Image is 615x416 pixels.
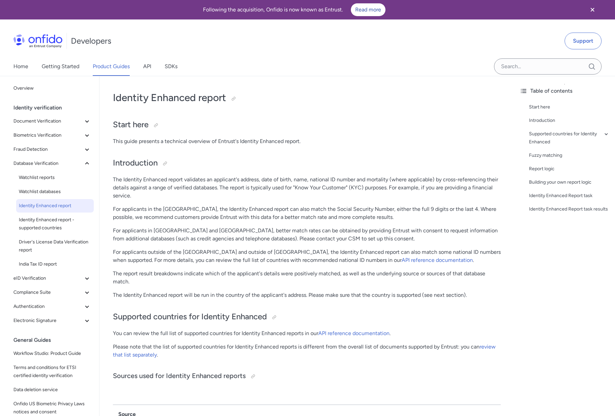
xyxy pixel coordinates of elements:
[16,235,94,257] a: Driver's License Data Verification report
[11,82,94,95] a: Overview
[13,303,83,311] span: Authentication
[13,84,91,92] span: Overview
[16,171,94,184] a: Watchlist reports
[494,58,602,75] input: Onfido search input field
[113,343,501,359] p: Please note that the list of supported countries for Identity Enhanced reports is different from ...
[11,143,94,156] button: Fraud Detection
[113,205,501,221] p: For applicants in the [GEOGRAPHIC_DATA], the Identity Enhanced report can also match the Social S...
[529,192,610,200] a: Identity Enhanced Report task
[13,350,91,358] span: Workflow Studio: Product Guide
[16,258,94,271] a: India Tax ID report
[13,145,83,153] span: Fraud Detection
[19,260,91,268] span: India Tax ID report
[143,57,151,76] a: API
[113,248,501,264] p: For applicants outside of the [GEOGRAPHIC_DATA] and outside of [GEOGRAPHIC_DATA], the Identity En...
[13,364,91,380] span: Terms and conditions for ETSI certified identity verification
[529,151,610,159] a: Fuzzy matching
[11,347,94,360] a: Workflow Studio: Product Guide
[11,129,94,142] button: Biometrics Verification
[113,329,501,337] p: You can review the full list of supported countries for Identity Enhanced reports in our .
[13,159,83,168] span: Database Verification
[11,114,94,128] button: Document Verification
[113,119,501,131] h2: Start here
[529,103,610,111] a: Start here
[71,36,111,46] h1: Developers
[113,91,501,104] h1: Identity Enhanced report
[11,300,94,313] button: Authentication
[113,176,501,200] p: The Identity Enhanced report validates an applicant's address, date of birth, name, national ID n...
[13,400,91,416] span: Onfido US Biometric Privacy Laws notices and consent
[529,205,610,213] a: Identity Enhanced Report task results
[529,178,610,186] a: Building your own report logic
[16,213,94,235] a: Identity Enhanced report - supported countries
[11,272,94,285] button: eID Verification
[520,87,610,95] div: Table of contents
[13,288,83,296] span: Compliance Suite
[565,33,602,49] a: Support
[113,157,501,169] h2: Introduction
[529,117,610,125] a: Introduction
[16,199,94,213] a: Identity Enhanced report
[13,57,28,76] a: Home
[402,257,473,263] a: API reference documentation
[351,3,385,16] a: Read more
[16,185,94,198] a: Watchlist databases
[113,227,501,243] p: For applicants in [GEOGRAPHIC_DATA] and [GEOGRAPHIC_DATA], better match rates can be obtained by ...
[11,314,94,327] button: Electronic Signature
[580,1,605,18] button: Close banner
[13,333,96,347] div: General Guides
[11,383,94,397] a: Data deletion service
[13,131,83,139] span: Biometrics Verification
[42,57,79,76] a: Getting Started
[113,270,501,286] p: The report result breakdowns indicate which of the applicant's details were positively matched, a...
[13,117,83,125] span: Document Verification
[8,3,580,16] div: Following the acquisition, Onfido is now known as Entrust.
[11,286,94,299] button: Compliance Suite
[588,6,597,14] svg: Close banner
[19,188,91,196] span: Watchlist databases
[113,311,501,323] h2: Supported countries for Identity Enhanced
[13,101,96,114] div: Identity verification
[113,371,501,382] h3: Sources used for Identity Enhanced reports
[529,130,610,146] a: Supported countries for Identity Enhanced
[11,361,94,382] a: Terms and conditions for ETSI certified identity verification
[113,291,501,299] p: The Identity Enhanced report will be run in the country of the applicant's address. Please make s...
[165,57,177,76] a: SDKs
[11,157,94,170] button: Database Verification
[19,202,91,210] span: Identity Enhanced report
[13,274,83,282] span: eID Verification
[19,174,91,182] span: Watchlist reports
[13,317,83,325] span: Electronic Signature
[318,330,389,336] a: API reference documentation
[113,343,496,358] a: review that list separately
[93,57,130,76] a: Product Guides
[19,238,91,254] span: Driver's License Data Verification report
[19,216,91,232] span: Identity Enhanced report - supported countries
[529,165,610,173] a: Report logic
[13,386,91,394] span: Data deletion service
[13,34,63,48] img: Onfido Logo
[113,137,501,145] p: This guide presents a technical overview of Entrust's Identity Enhanced report.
